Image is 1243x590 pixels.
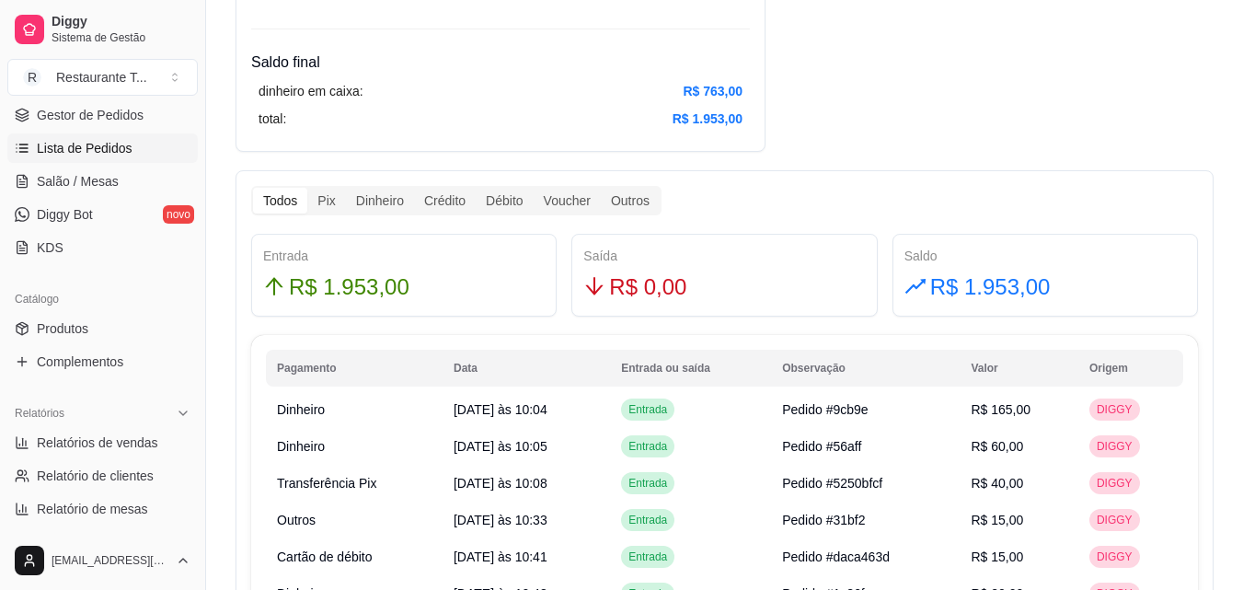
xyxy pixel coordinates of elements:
[454,476,547,491] span: [DATE] às 10:08
[277,513,316,527] span: Outros
[673,109,742,129] article: R$ 1.953,00
[277,439,325,454] span: Dinheiro
[266,350,443,387] th: Pagamento
[15,406,64,421] span: Relatórios
[782,402,868,417] span: Pedido #9cb9e
[7,461,198,491] a: Relatório de clientes
[251,52,750,74] h4: Saldo final
[782,550,890,564] span: Pedido #daca463d
[625,402,671,417] span: Entrada
[609,270,686,305] span: R$ 0,00
[37,139,132,157] span: Lista de Pedidos
[782,513,865,527] span: Pedido #31bf2
[625,550,671,564] span: Entrada
[253,188,307,214] div: Todos
[37,319,88,338] span: Produtos
[37,238,63,257] span: KDS
[37,467,154,485] span: Relatório de clientes
[601,188,660,214] div: Outros
[625,439,671,454] span: Entrada
[7,7,198,52] a: DiggySistema de Gestão
[960,350,1077,387] th: Valor
[476,188,533,214] div: Débito
[610,350,771,387] th: Entrada ou saída
[52,14,190,30] span: Diggy
[904,275,926,297] span: rise
[7,100,198,130] a: Gestor de Pedidos
[277,402,325,417] span: Dinheiro
[454,439,547,454] span: [DATE] às 10:05
[37,205,93,224] span: Diggy Bot
[971,550,1023,564] span: R$ 15,00
[583,246,865,266] div: Saída
[7,428,198,457] a: Relatórios de vendas
[7,538,198,583] button: [EMAIL_ADDRESS][DOMAIN_NAME]
[52,30,190,45] span: Sistema de Gestão
[7,133,198,163] a: Lista de Pedidos
[971,402,1030,417] span: R$ 165,00
[23,68,41,87] span: R
[37,434,158,452] span: Relatórios de vendas
[534,188,601,214] div: Voucher
[289,270,409,305] span: R$ 1.953,00
[7,494,198,524] a: Relatório de mesas
[1093,402,1136,417] span: DIGGY
[259,109,286,129] article: total:
[7,527,198,557] a: Relatório de fidelidadenovo
[971,476,1023,491] span: R$ 40,00
[56,68,147,87] div: Restaurante T ...
[7,200,198,229] a: Diggy Botnovo
[263,246,545,266] div: Entrada
[7,284,198,314] div: Catálogo
[971,439,1023,454] span: R$ 60,00
[771,350,960,387] th: Observação
[37,353,123,371] span: Complementos
[1093,476,1136,491] span: DIGGY
[904,246,1186,266] div: Saldo
[454,513,547,527] span: [DATE] às 10:33
[625,476,671,491] span: Entrada
[443,350,610,387] th: Data
[7,347,198,376] a: Complementos
[37,500,148,518] span: Relatório de mesas
[7,59,198,96] button: Select a team
[277,550,373,564] span: Cartão de débito
[1093,550,1136,564] span: DIGGY
[683,81,742,101] article: R$ 763,00
[454,402,547,417] span: [DATE] às 10:04
[7,314,198,343] a: Produtos
[52,553,168,568] span: [EMAIL_ADDRESS][DOMAIN_NAME]
[1078,350,1183,387] th: Origem
[930,270,1051,305] span: R$ 1.953,00
[346,188,414,214] div: Dinheiro
[1093,513,1136,527] span: DIGGY
[583,275,605,297] span: arrow-down
[1093,439,1136,454] span: DIGGY
[7,233,198,262] a: KDS
[37,172,119,191] span: Salão / Mesas
[259,81,363,101] article: dinheiro em caixa:
[37,106,144,124] span: Gestor de Pedidos
[454,550,547,564] span: [DATE] às 10:41
[625,513,671,527] span: Entrada
[277,476,376,491] span: Transferência Pix
[782,476,882,491] span: Pedido #5250bfcf
[414,188,476,214] div: Crédito
[971,513,1023,527] span: R$ 15,00
[307,188,345,214] div: Pix
[263,275,285,297] span: arrow-up
[7,167,198,196] a: Salão / Mesas
[782,439,861,454] span: Pedido #56aff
